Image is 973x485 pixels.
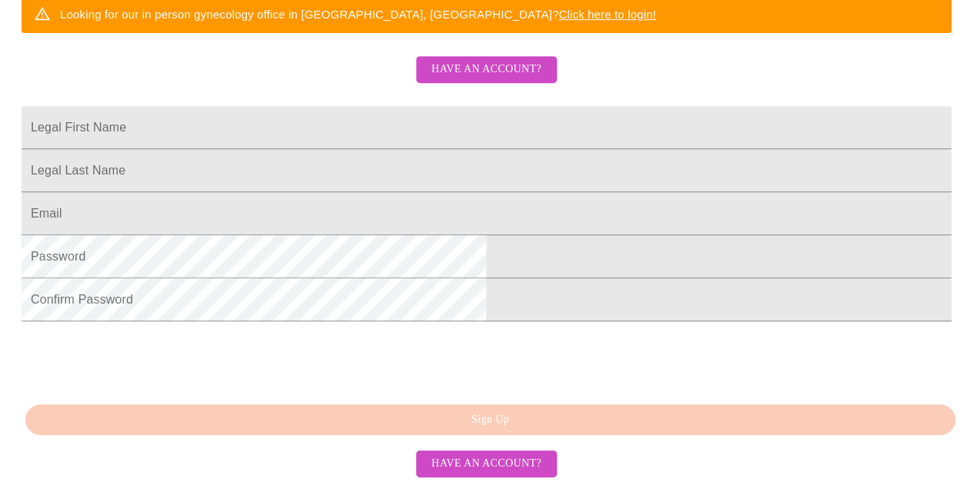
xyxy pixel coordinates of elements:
[412,73,561,86] a: Have an account?
[416,450,557,477] button: Have an account?
[416,56,557,83] button: Have an account?
[432,60,541,79] span: Have an account?
[412,456,561,469] a: Have an account?
[432,454,541,473] span: Have an account?
[22,329,255,389] iframe: reCAPTCHA
[558,8,656,21] a: Click here to login!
